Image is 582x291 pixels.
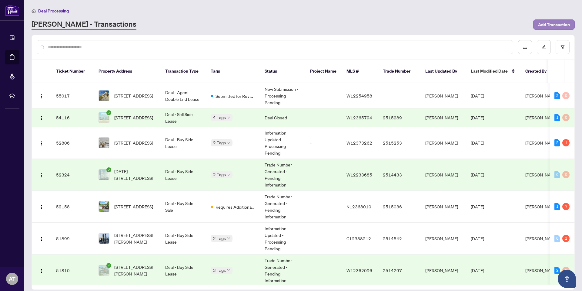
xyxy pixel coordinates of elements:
[99,233,109,244] img: thumbnail-img
[560,45,565,49] span: filter
[342,60,378,83] th: MLS #
[32,9,36,13] span: home
[562,139,570,146] div: 1
[37,202,46,211] button: Logo
[160,127,206,159] td: Deal - Buy Side Lease
[305,60,342,83] th: Project Name
[420,83,466,108] td: [PERSON_NAME]
[213,267,226,274] span: 3 Tags
[39,94,44,99] img: Logo
[525,93,558,98] span: [PERSON_NAME]
[378,83,420,108] td: -
[554,235,560,242] div: 0
[227,173,230,176] span: down
[562,235,570,242] div: 1
[305,83,342,108] td: -
[378,159,420,191] td: 2514433
[51,60,94,83] th: Ticket Number
[37,91,46,101] button: Logo
[114,168,156,181] span: [DATE][STREET_ADDRESS]
[260,255,305,286] td: Trade Number Generated - Pending Information
[525,115,558,120] span: [PERSON_NAME]
[213,171,226,178] span: 2 Tags
[38,8,69,14] span: Deal Processing
[420,191,466,223] td: [PERSON_NAME]
[99,138,109,148] img: thumbnail-img
[533,19,575,30] button: Add Transaction
[378,191,420,223] td: 2515036
[554,114,560,121] div: 1
[420,60,466,83] th: Last Updated By
[39,173,44,178] img: Logo
[51,127,94,159] td: 52806
[227,116,230,119] span: down
[542,45,546,49] span: edit
[554,171,560,178] div: 0
[554,92,560,99] div: 2
[471,115,484,120] span: [DATE]
[227,269,230,272] span: down
[525,172,558,177] span: [PERSON_NAME]
[9,275,15,283] span: AT
[562,203,570,210] div: 7
[520,60,557,83] th: Created By
[523,45,527,49] span: download
[562,114,570,121] div: 0
[346,140,372,145] span: W12373262
[471,268,484,273] span: [DATE]
[37,170,46,180] button: Logo
[260,223,305,255] td: Information Updated - Processing Pending
[213,114,226,121] span: 4 Tags
[216,93,255,99] span: Submitted for Review
[39,116,44,121] img: Logo
[114,139,153,146] span: [STREET_ADDRESS]
[114,264,156,277] span: [STREET_ADDRESS][PERSON_NAME]
[160,83,206,108] td: Deal - Agent Double End Lease
[305,191,342,223] td: -
[537,40,551,54] button: edit
[471,204,484,209] span: [DATE]
[378,255,420,286] td: 2514297
[160,191,206,223] td: Deal - Buy Side Sale
[99,169,109,180] img: thumbnail-img
[213,139,226,146] span: 2 Tags
[39,269,44,273] img: Logo
[99,112,109,123] img: thumbnail-img
[305,223,342,255] td: -
[39,237,44,241] img: Logo
[32,19,136,30] a: [PERSON_NAME] - Transactions
[305,159,342,191] td: -
[260,83,305,108] td: New Submission - Processing Pending
[305,108,342,127] td: -
[562,92,570,99] div: 0
[39,205,44,210] img: Logo
[378,127,420,159] td: 2515253
[471,172,484,177] span: [DATE]
[420,108,466,127] td: [PERSON_NAME]
[378,60,420,83] th: Trade Number
[160,223,206,255] td: Deal - Buy Side Lease
[227,237,230,240] span: down
[99,91,109,101] img: thumbnail-img
[420,223,466,255] td: [PERSON_NAME]
[346,93,372,98] span: W12254958
[346,172,372,177] span: W12233685
[305,255,342,286] td: -
[99,201,109,212] img: thumbnail-img
[216,204,255,210] span: Requires Additional Docs
[99,265,109,276] img: thumbnail-img
[39,141,44,146] img: Logo
[554,203,560,210] div: 1
[346,268,372,273] span: W12362096
[346,204,371,209] span: N12368010
[206,60,260,83] th: Tags
[106,110,111,115] span: check-circle
[471,236,484,241] span: [DATE]
[37,265,46,275] button: Logo
[346,115,372,120] span: W12365794
[378,223,420,255] td: 2514542
[518,40,532,54] button: download
[525,236,558,241] span: [PERSON_NAME]
[525,268,558,273] span: [PERSON_NAME]
[213,235,226,242] span: 2 Tags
